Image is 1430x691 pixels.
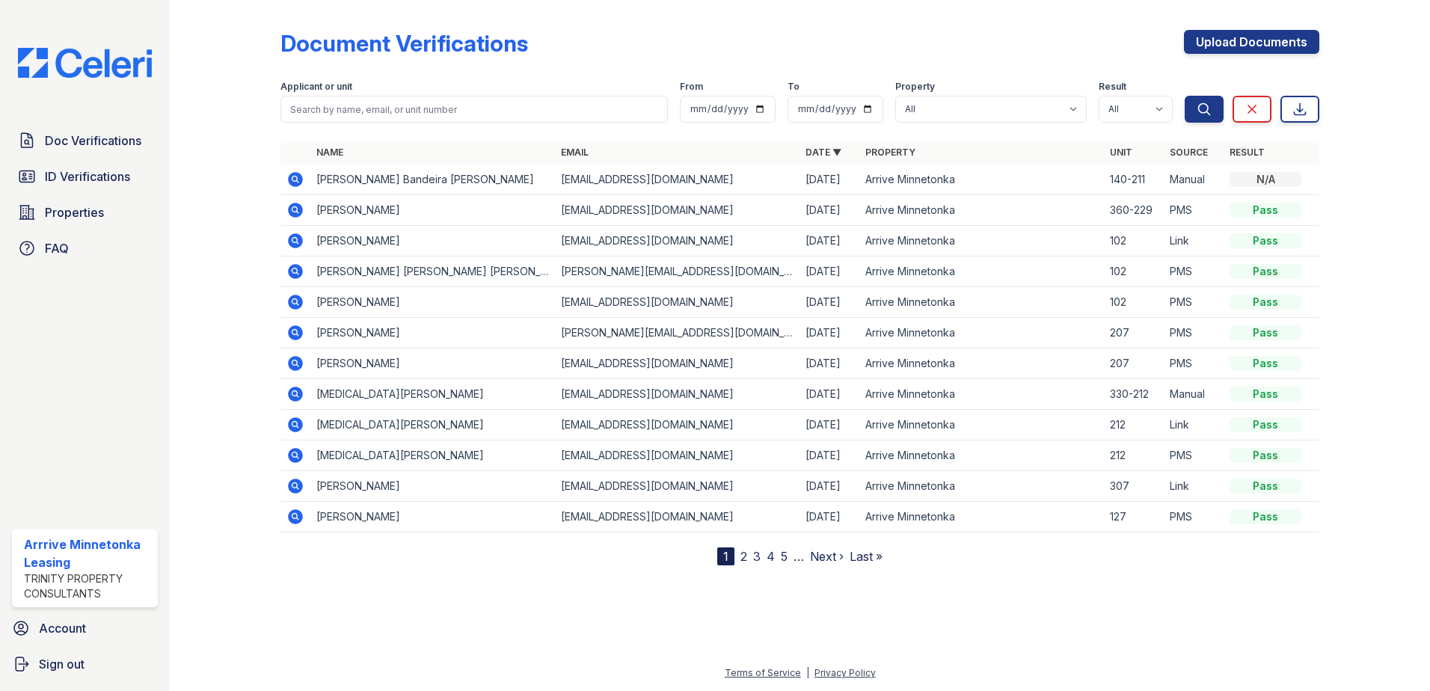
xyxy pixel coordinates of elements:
[800,165,859,195] td: [DATE]
[1164,348,1224,379] td: PMS
[1230,264,1301,279] div: Pass
[310,471,555,502] td: [PERSON_NAME]
[555,195,800,226] td: [EMAIL_ADDRESS][DOMAIN_NAME]
[1170,147,1208,158] a: Source
[316,147,343,158] a: Name
[806,667,809,678] div: |
[24,535,152,571] div: Arrrive Minnetonka Leasing
[800,410,859,440] td: [DATE]
[800,348,859,379] td: [DATE]
[1164,410,1224,440] td: Link
[859,226,1104,257] td: Arrive Minnetonka
[850,549,883,564] a: Last »
[24,571,152,601] div: Trinity Property Consultants
[310,410,555,440] td: [MEDICAL_DATA][PERSON_NAME]
[1230,233,1301,248] div: Pass
[1230,387,1301,402] div: Pass
[555,502,800,532] td: [EMAIL_ADDRESS][DOMAIN_NAME]
[6,613,164,643] a: Account
[1104,502,1164,532] td: 127
[859,287,1104,318] td: Arrive Minnetonka
[1230,147,1265,158] a: Result
[310,195,555,226] td: [PERSON_NAME]
[859,195,1104,226] td: Arrive Minnetonka
[1230,356,1301,371] div: Pass
[1230,417,1301,432] div: Pass
[805,147,841,158] a: Date ▼
[859,165,1104,195] td: Arrive Minnetonka
[1230,448,1301,463] div: Pass
[310,165,555,195] td: [PERSON_NAME] Bandeira [PERSON_NAME]
[800,440,859,471] td: [DATE]
[725,667,801,678] a: Terms of Service
[39,619,86,637] span: Account
[1104,471,1164,502] td: 307
[1164,226,1224,257] td: Link
[800,318,859,348] td: [DATE]
[800,379,859,410] td: [DATE]
[794,547,804,565] span: …
[810,549,844,564] a: Next ›
[310,318,555,348] td: [PERSON_NAME]
[555,287,800,318] td: [EMAIL_ADDRESS][DOMAIN_NAME]
[753,549,761,564] a: 3
[1104,440,1164,471] td: 212
[865,147,915,158] a: Property
[555,165,800,195] td: [EMAIL_ADDRESS][DOMAIN_NAME]
[800,226,859,257] td: [DATE]
[717,547,734,565] div: 1
[1104,226,1164,257] td: 102
[1230,509,1301,524] div: Pass
[561,147,589,158] a: Email
[555,257,800,287] td: [PERSON_NAME][EMAIL_ADDRESS][DOMAIN_NAME]
[859,440,1104,471] td: Arrive Minnetonka
[555,379,800,410] td: [EMAIL_ADDRESS][DOMAIN_NAME]
[800,502,859,532] td: [DATE]
[859,410,1104,440] td: Arrive Minnetonka
[1184,30,1319,54] a: Upload Documents
[45,239,69,257] span: FAQ
[859,318,1104,348] td: Arrive Minnetonka
[1164,471,1224,502] td: Link
[1099,81,1126,93] label: Result
[555,440,800,471] td: [EMAIL_ADDRESS][DOMAIN_NAME]
[1164,379,1224,410] td: Manual
[39,655,85,673] span: Sign out
[1104,379,1164,410] td: 330-212
[767,549,775,564] a: 4
[781,549,788,564] a: 5
[555,318,800,348] td: [PERSON_NAME][EMAIL_ADDRESS][DOMAIN_NAME]
[310,226,555,257] td: [PERSON_NAME]
[859,257,1104,287] td: Arrive Minnetonka
[280,96,668,123] input: Search by name, email, or unit number
[555,348,800,379] td: [EMAIL_ADDRESS][DOMAIN_NAME]
[1164,318,1224,348] td: PMS
[1164,502,1224,532] td: PMS
[310,257,555,287] td: [PERSON_NAME] [PERSON_NAME] [PERSON_NAME]
[280,30,528,57] div: Document Verifications
[788,81,800,93] label: To
[310,379,555,410] td: [MEDICAL_DATA][PERSON_NAME]
[859,379,1104,410] td: Arrive Minnetonka
[800,257,859,287] td: [DATE]
[1104,257,1164,287] td: 102
[1164,440,1224,471] td: PMS
[6,48,164,78] img: CE_Logo_Blue-a8612792a0a2168367f1c8372b55b34899dd931a85d93a1a3d3e32e68fde9ad4.png
[800,195,859,226] td: [DATE]
[800,287,859,318] td: [DATE]
[814,667,876,678] a: Privacy Policy
[1230,295,1301,310] div: Pass
[1104,195,1164,226] td: 360-229
[859,348,1104,379] td: Arrive Minnetonka
[1164,195,1224,226] td: PMS
[1164,257,1224,287] td: PMS
[12,197,158,227] a: Properties
[680,81,703,93] label: From
[555,226,800,257] td: [EMAIL_ADDRESS][DOMAIN_NAME]
[280,81,352,93] label: Applicant or unit
[555,410,800,440] td: [EMAIL_ADDRESS][DOMAIN_NAME]
[45,203,104,221] span: Properties
[12,233,158,263] a: FAQ
[1104,410,1164,440] td: 212
[859,471,1104,502] td: Arrive Minnetonka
